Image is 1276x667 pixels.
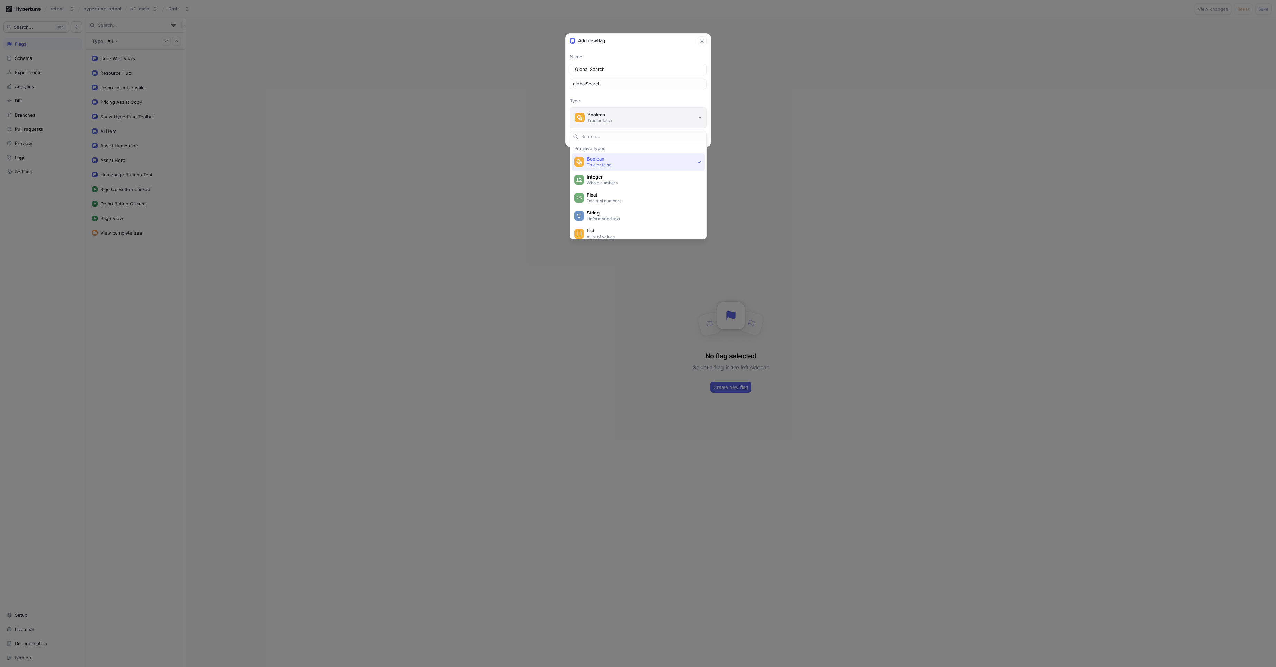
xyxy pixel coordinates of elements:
span: List [587,228,699,234]
input: Enter a name for this flag [575,66,701,73]
p: Whole numbers [587,180,698,186]
p: True or false [587,162,694,168]
p: A list of values [587,234,698,240]
p: Unformatted text [587,216,698,222]
input: Search... [581,133,703,140]
p: Type [570,98,707,104]
span: Boolean [587,156,694,162]
div: True or false [587,118,612,124]
div: Boolean [587,112,612,118]
span: Integer [587,174,699,180]
p: Name [570,54,707,61]
p: Add new flag [578,37,605,44]
p: Decimal numbers [587,198,698,204]
span: Float [587,192,699,198]
button: BooleanTrue or false [570,107,707,128]
div: Primitive types [572,146,705,150]
span: String [587,210,699,216]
